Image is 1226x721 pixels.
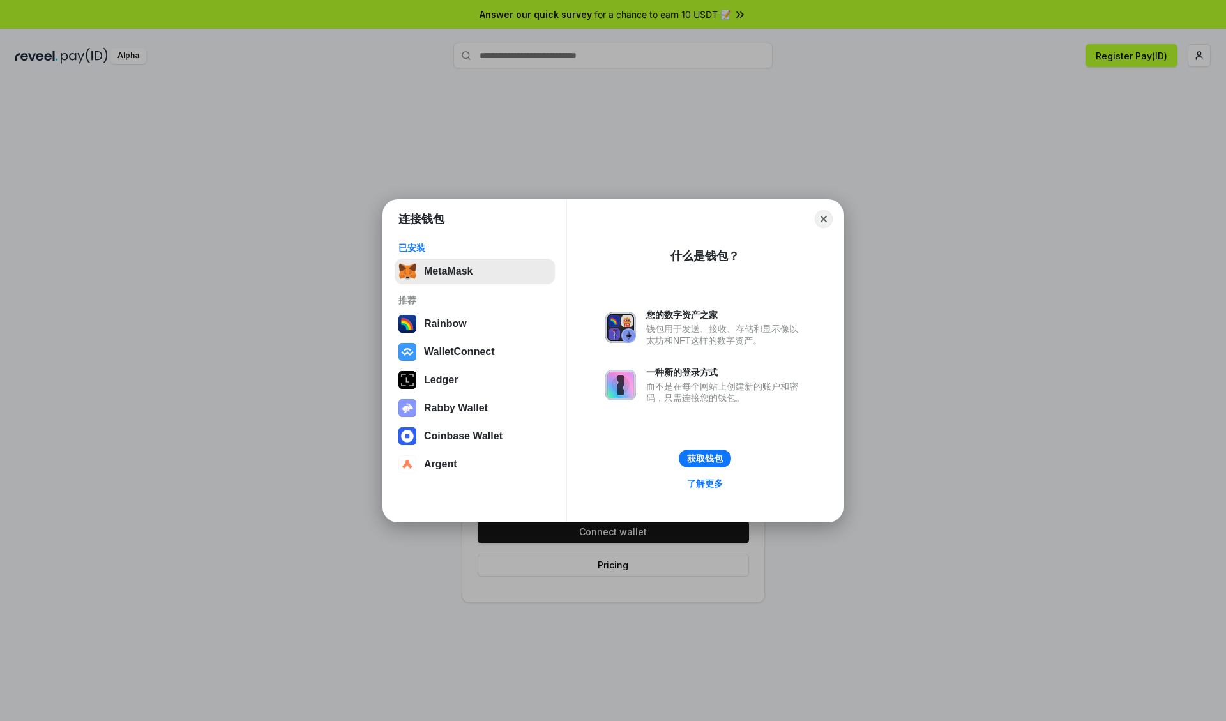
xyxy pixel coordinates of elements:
[646,309,805,321] div: 您的数字资产之家
[687,453,723,464] div: 获取钱包
[398,455,416,473] img: svg+xml,%3Csvg%20width%3D%2228%22%20height%3D%2228%22%20viewBox%3D%220%200%2028%2028%22%20fill%3D...
[395,311,555,337] button: Rainbow
[815,210,833,228] button: Close
[398,399,416,417] img: svg+xml,%3Csvg%20xmlns%3D%22http%3A%2F%2Fwww.w3.org%2F2000%2Fsvg%22%20fill%3D%22none%22%20viewBox...
[395,259,555,284] button: MetaMask
[670,248,739,264] div: 什么是钱包？
[424,318,467,330] div: Rainbow
[395,367,555,393] button: Ledger
[646,367,805,378] div: 一种新的登录方式
[424,374,458,386] div: Ledger
[424,266,473,277] div: MetaMask
[646,381,805,404] div: 而不是在每个网站上创建新的账户和密码，只需连接您的钱包。
[605,370,636,400] img: svg+xml,%3Csvg%20xmlns%3D%22http%3A%2F%2Fwww.w3.org%2F2000%2Fsvg%22%20fill%3D%22none%22%20viewBox...
[424,346,495,358] div: WalletConnect
[424,430,503,442] div: Coinbase Wallet
[398,315,416,333] img: svg+xml,%3Csvg%20width%3D%22120%22%20height%3D%22120%22%20viewBox%3D%220%200%20120%20120%22%20fil...
[398,343,416,361] img: svg+xml,%3Csvg%20width%3D%2228%22%20height%3D%2228%22%20viewBox%3D%220%200%2028%2028%22%20fill%3D...
[398,242,551,254] div: 已安装
[395,452,555,477] button: Argent
[395,423,555,449] button: Coinbase Wallet
[646,323,805,346] div: 钱包用于发送、接收、存储和显示像以太坊和NFT这样的数字资产。
[424,402,488,414] div: Rabby Wallet
[395,339,555,365] button: WalletConnect
[679,475,730,492] a: 了解更多
[687,478,723,489] div: 了解更多
[398,294,551,306] div: 推荐
[398,371,416,389] img: svg+xml,%3Csvg%20xmlns%3D%22http%3A%2F%2Fwww.w3.org%2F2000%2Fsvg%22%20width%3D%2228%22%20height%3...
[398,427,416,445] img: svg+xml,%3Csvg%20width%3D%2228%22%20height%3D%2228%22%20viewBox%3D%220%200%2028%2028%22%20fill%3D...
[395,395,555,421] button: Rabby Wallet
[605,312,636,343] img: svg+xml,%3Csvg%20xmlns%3D%22http%3A%2F%2Fwww.w3.org%2F2000%2Fsvg%22%20fill%3D%22none%22%20viewBox...
[398,211,444,227] h1: 连接钱包
[679,450,731,467] button: 获取钱包
[398,262,416,280] img: svg+xml,%3Csvg%20fill%3D%22none%22%20height%3D%2233%22%20viewBox%3D%220%200%2035%2033%22%20width%...
[424,459,457,470] div: Argent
